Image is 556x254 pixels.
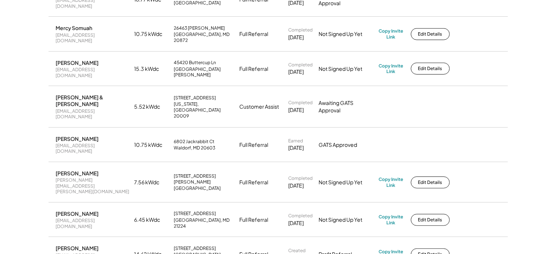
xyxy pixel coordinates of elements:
[319,30,374,38] div: Not Signed Up Yet
[134,179,170,186] div: 7.56 kWdc
[289,100,313,106] div: Completed
[289,106,304,114] div: [DATE]
[240,30,269,38] div: Full Referral
[319,65,374,73] div: Not Signed Up Yet
[240,216,269,224] div: Full Referral
[174,32,235,43] div: [GEOGRAPHIC_DATA], MD 20872
[56,135,99,142] div: [PERSON_NAME]
[411,177,450,188] button: Edit Details
[134,141,170,149] div: 10.75 kWdc
[56,218,130,229] div: [EMAIL_ADDRESS][DOMAIN_NAME]
[134,65,170,73] div: 15.3 kWdc
[289,68,304,76] div: [DATE]
[240,65,269,73] div: Full Referral
[56,108,130,120] div: [EMAIL_ADDRESS][DOMAIN_NAME]
[289,62,313,68] div: Completed
[56,67,130,78] div: [EMAIL_ADDRESS][DOMAIN_NAME]
[289,213,313,219] div: Completed
[379,63,403,75] div: Copy Invite Link
[174,245,216,251] div: [STREET_ADDRESS]
[174,145,216,151] div: Waldorf, MD 20603
[174,211,216,217] div: [STREET_ADDRESS]
[56,24,93,31] div: Mercy Somuah
[240,141,269,149] div: Full Referral
[289,144,304,152] div: [DATE]
[289,175,313,181] div: Completed
[289,182,304,189] div: [DATE]
[379,177,403,188] div: Copy Invite Link
[174,101,235,119] div: [US_STATE], [GEOGRAPHIC_DATA] 20009
[379,214,403,225] div: Copy Invite Link
[56,59,99,66] div: [PERSON_NAME]
[56,177,130,195] div: [PERSON_NAME][EMAIL_ADDRESS][PERSON_NAME][DOMAIN_NAME]
[319,179,374,186] div: Not Signed Up Yet
[134,30,170,38] div: 10.75 kWdc
[319,99,374,114] div: Awaiting GATS Approval
[56,210,99,217] div: [PERSON_NAME]
[379,28,403,40] div: Copy Invite Link
[174,139,215,145] div: 6802 Jackrabbit Ct
[174,25,225,31] div: 26463 [PERSON_NAME]
[240,179,269,186] div: Full Referral
[289,34,304,41] div: [DATE]
[56,245,99,251] div: [PERSON_NAME]
[134,103,170,110] div: 5.52 kWdc
[240,103,279,110] div: Customer Assist
[289,138,303,144] div: Earned
[56,170,99,177] div: [PERSON_NAME]
[411,28,450,40] button: Edit Details
[319,141,374,149] div: GATS Approved
[174,66,235,78] div: [GEOGRAPHIC_DATA][PERSON_NAME]
[56,32,130,44] div: [EMAIL_ADDRESS][DOMAIN_NAME]
[134,216,170,224] div: 6.45 kWdc
[174,173,235,185] div: [STREET_ADDRESS][PERSON_NAME]
[174,185,221,191] div: [GEOGRAPHIC_DATA]
[174,217,235,229] div: [GEOGRAPHIC_DATA], MD 21224
[319,216,374,224] div: Not Signed Up Yet
[289,248,306,254] div: Created
[289,220,304,227] div: [DATE]
[289,27,313,33] div: Completed
[174,95,216,101] div: [STREET_ADDRESS]
[56,94,130,107] div: [PERSON_NAME] & [PERSON_NAME]
[174,60,216,66] div: 45420 Buttercup Ln
[411,63,450,75] button: Edit Details
[56,143,130,154] div: [EMAIL_ADDRESS][DOMAIN_NAME]
[411,214,450,226] button: Edit Details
